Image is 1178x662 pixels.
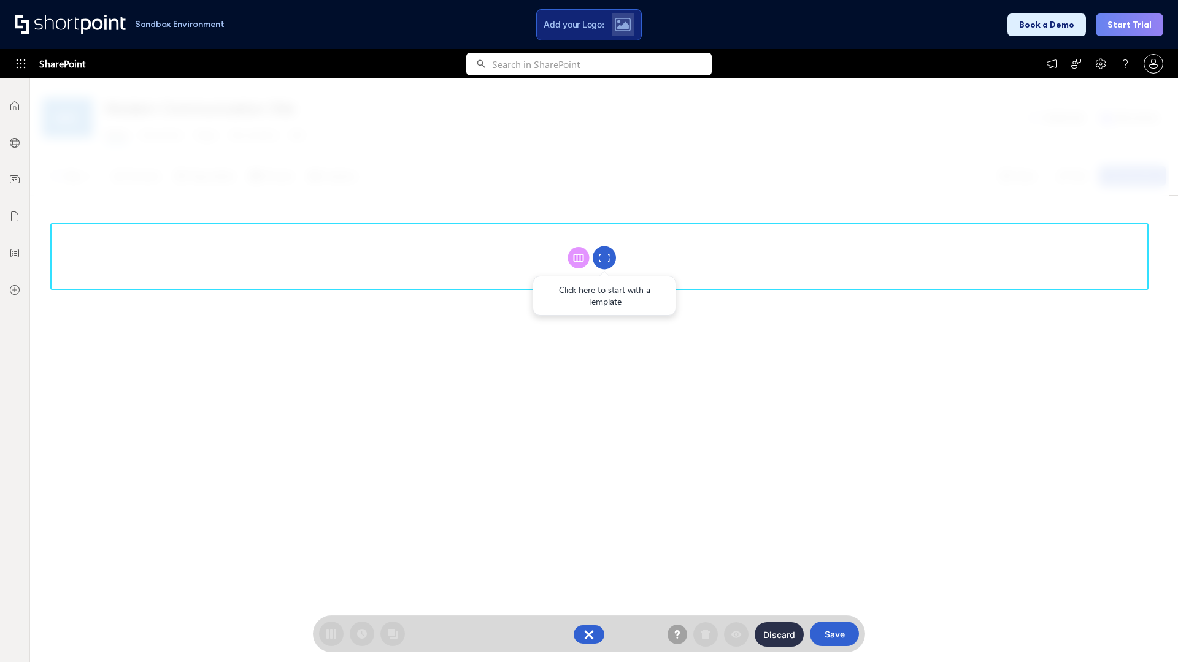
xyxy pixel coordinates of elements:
[615,18,631,31] img: Upload logo
[492,53,712,75] input: Search in SharePoint
[1117,603,1178,662] iframe: Chat Widget
[810,622,859,646] button: Save
[1007,13,1086,36] button: Book a Demo
[544,19,604,30] span: Add your Logo:
[1096,13,1163,36] button: Start Trial
[755,622,804,647] button: Discard
[135,21,225,28] h1: Sandbox Environment
[39,49,85,78] span: SharePoint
